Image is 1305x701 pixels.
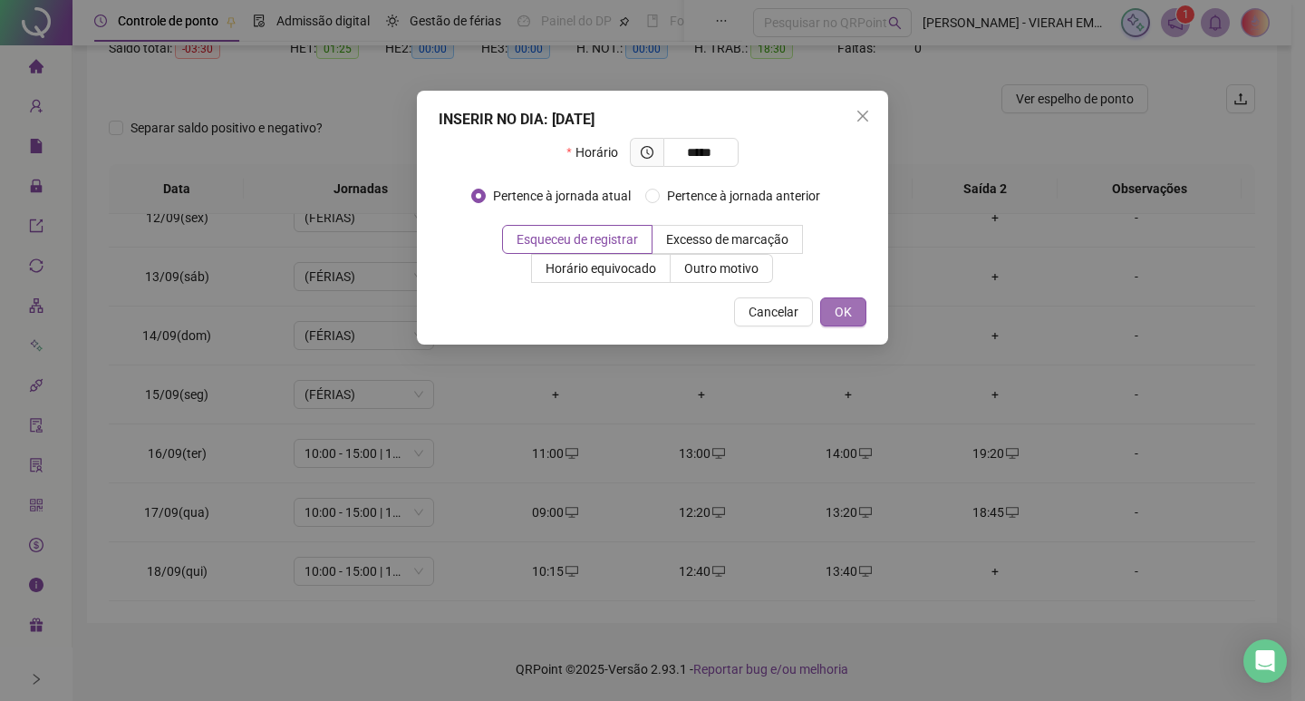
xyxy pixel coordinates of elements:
[835,302,852,322] span: OK
[855,109,870,123] span: close
[820,297,866,326] button: OK
[734,297,813,326] button: Cancelar
[546,261,656,276] span: Horário equivocado
[848,102,877,131] button: Close
[749,302,798,322] span: Cancelar
[1243,639,1287,683] div: Open Intercom Messenger
[566,138,629,167] label: Horário
[641,146,653,159] span: clock-circle
[439,109,866,131] div: INSERIR NO DIA : [DATE]
[684,261,759,276] span: Outro motivo
[486,186,638,206] span: Pertence à jornada atual
[666,232,788,247] span: Excesso de marcação
[660,186,827,206] span: Pertence à jornada anterior
[517,232,638,247] span: Esqueceu de registrar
